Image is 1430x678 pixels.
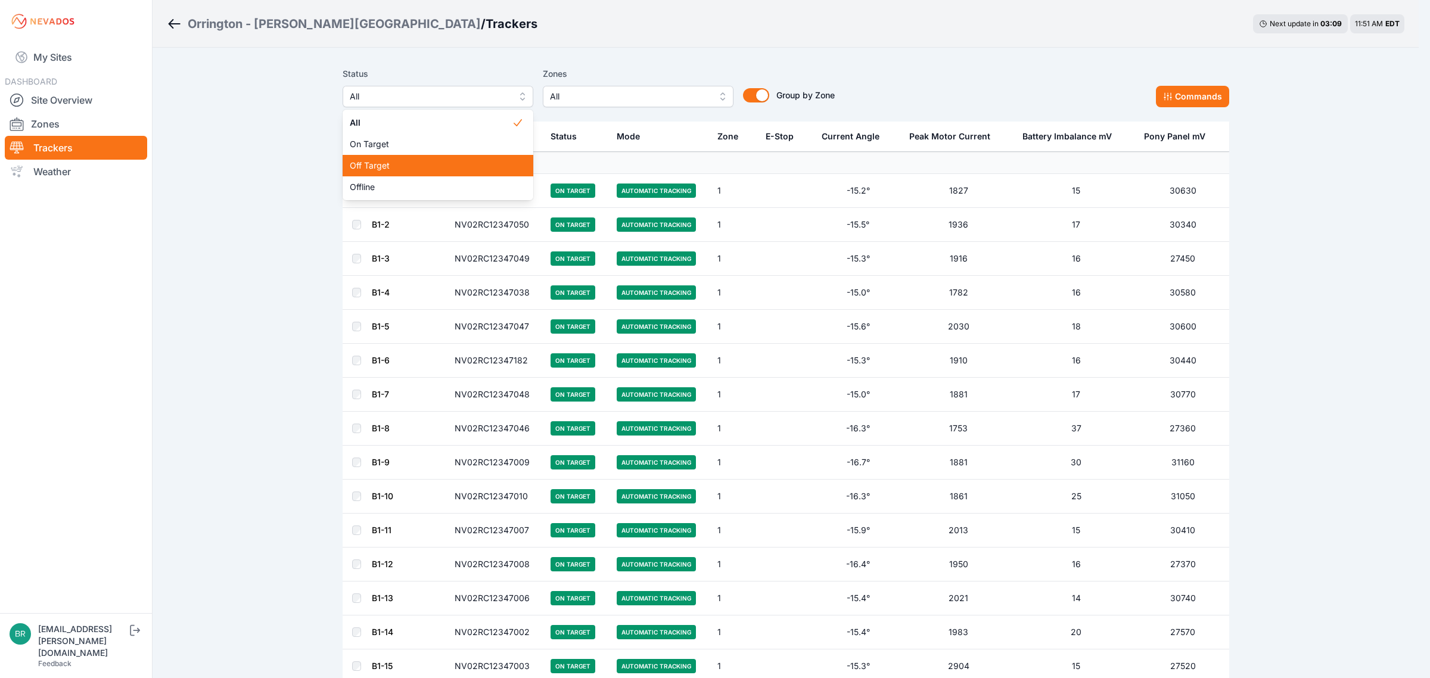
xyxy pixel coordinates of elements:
[343,110,533,200] div: All
[350,181,512,193] span: Offline
[350,160,512,172] span: Off Target
[343,86,533,107] button: All
[350,117,512,129] span: All
[350,138,512,150] span: On Target
[350,89,509,104] span: All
